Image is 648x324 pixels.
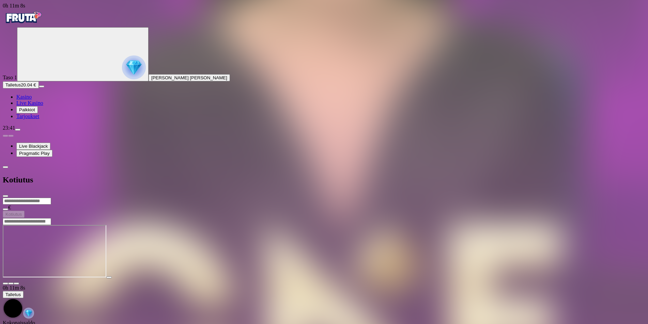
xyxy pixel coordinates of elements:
[16,113,39,119] span: Tarjoukset
[3,211,25,218] button: Kotiutus
[16,100,43,106] span: Live Kasino
[151,75,227,80] span: [PERSON_NAME] [PERSON_NAME]
[5,82,21,87] span: Talletus
[3,208,8,210] button: eye icon
[14,282,19,285] button: fullscreen icon
[3,218,51,225] input: Search
[17,27,149,81] button: reward progress
[3,175,645,184] h2: Kotiutus
[19,144,48,149] span: Live Blackjack
[3,291,24,298] button: Talletus
[122,55,146,79] img: reward progress
[3,285,645,320] div: Game menu
[3,125,15,131] span: 23:41
[5,292,21,297] span: Talletus
[19,151,50,156] span: Pragmatic Play
[3,166,8,168] button: chevron-left icon
[16,94,32,100] a: diamond iconKasino
[106,276,112,278] button: play icon
[8,205,11,210] span: €
[3,3,25,9] span: user session time
[3,282,8,285] button: close icon
[3,21,44,27] a: Fruta
[16,143,50,150] button: Live Blackjack
[19,107,35,112] span: Palkkiot
[23,308,34,319] img: reward-icon
[16,150,52,157] button: Pragmatic Play
[3,225,106,277] iframe: One Blackjack
[3,135,8,137] button: prev slide
[5,212,22,217] span: Kotiutus
[3,9,44,26] img: Fruta
[149,74,230,81] button: [PERSON_NAME] [PERSON_NAME]
[16,106,38,113] button: reward iconPalkkiot
[3,75,17,80] span: Taso 1
[3,285,25,291] span: user session time
[16,113,39,119] a: gift-inverted iconTarjoukset
[16,100,43,106] a: poker-chip iconLive Kasino
[3,81,39,88] button: Talletusplus icon20.04 €
[8,282,14,285] button: chevron-down icon
[3,195,8,197] button: close
[3,9,645,119] nav: Primary
[16,94,32,100] span: Kasino
[21,82,36,87] span: 20.04 €
[8,135,14,137] button: next slide
[15,129,20,131] button: menu
[39,85,44,87] button: menu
